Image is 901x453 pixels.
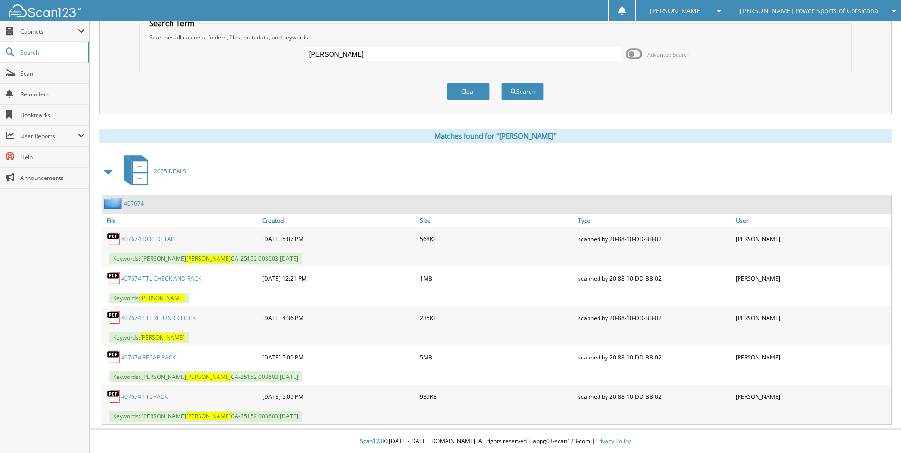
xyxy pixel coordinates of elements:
a: Size [417,214,575,227]
img: PDF.png [107,350,121,364]
div: 235KB [417,308,575,327]
span: Keywords: [PERSON_NAME] CA-25152 003603 [DATE] [109,253,302,264]
span: [PERSON_NAME] [140,294,185,302]
span: 2025 DEALS [154,167,186,175]
span: Keywords: [PERSON_NAME] CA-25152 003603 [DATE] [109,411,302,422]
button: Clear [447,83,490,100]
a: 407674 TTL CHECK AND PACK [121,274,201,283]
div: scanned by 20-88-10-DD-BB-02 [576,387,733,406]
div: scanned by 20-88-10-DD-BB-02 [576,348,733,367]
span: [PERSON_NAME] [186,412,231,420]
img: PDF.png [107,311,121,325]
span: [PERSON_NAME] [186,255,231,263]
a: Created [260,214,417,227]
span: Advanced Search [647,51,690,58]
div: [DATE] 5:09 PM [260,348,417,367]
span: Help [20,153,85,161]
div: [PERSON_NAME] [733,229,891,248]
span: Cabinets [20,28,78,36]
button: Search [501,83,544,100]
a: Privacy Policy [595,437,631,445]
img: PDF.png [107,232,121,246]
span: [PERSON_NAME] [140,333,185,341]
div: © [DATE]-[DATE] [DOMAIN_NAME]. All rights reserved | appg03-scan123-com | [90,430,901,453]
div: 5MB [417,348,575,367]
div: [DATE] 5:09 PM [260,387,417,406]
img: PDF.png [107,389,121,404]
span: [PERSON_NAME] [650,8,703,14]
a: 2025 DEALS [118,152,186,190]
a: 407674 TTL REFUND CHECK [121,314,196,322]
span: User Reports [20,132,78,140]
img: folder2.png [104,198,124,209]
div: scanned by 20-88-10-DD-BB-02 [576,269,733,288]
div: [DATE] 5:07 PM [260,229,417,248]
img: PDF.png [107,271,121,285]
span: Scan [20,69,85,77]
div: 939KB [417,387,575,406]
span: [PERSON_NAME] [186,373,231,381]
div: [PERSON_NAME] [733,348,891,367]
span: Search [20,48,83,57]
legend: Search Term [144,18,199,28]
a: Type [576,214,733,227]
a: 407674 [124,199,144,208]
span: [PERSON_NAME] Power Sports of Corsicana [740,8,878,14]
span: Reminders [20,90,85,98]
span: Keywords: [109,332,189,343]
a: 407674 DOC DETAIL [121,235,175,243]
a: File [102,214,260,227]
span: Announcements [20,174,85,182]
div: scanned by 20-88-10-DD-BB-02 [576,229,733,248]
div: [PERSON_NAME] [733,308,891,327]
a: 407674 RECAP PACK [121,353,176,361]
div: [PERSON_NAME] [733,269,891,288]
a: User [733,214,891,227]
span: Keywords: [PERSON_NAME] CA-25152 003603 [DATE] [109,371,302,382]
div: 1MB [417,269,575,288]
div: Searches all cabinets, folders, files, metadata, and keywords [144,33,846,41]
span: Scan123 [360,437,383,445]
div: [PERSON_NAME] [733,387,891,406]
div: [DATE] 12:21 PM [260,269,417,288]
span: Bookmarks [20,111,85,119]
div: scanned by 20-88-10-DD-BB-02 [576,308,733,327]
span: Keywords: [109,293,189,303]
div: [DATE] 4:36 PM [260,308,417,327]
div: Matches found for "[PERSON_NAME]" [99,129,892,143]
div: 568KB [417,229,575,248]
img: scan123-logo-white.svg [9,4,81,17]
a: 407674 TTL PACK [121,393,168,401]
